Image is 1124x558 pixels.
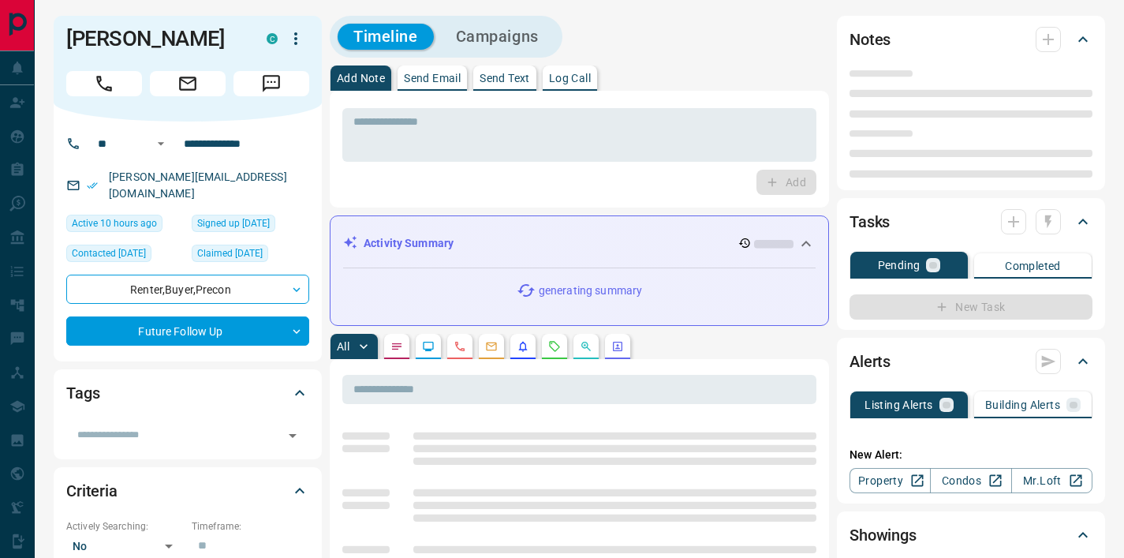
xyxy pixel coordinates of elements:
[1011,468,1092,493] a: Mr.Loft
[338,24,434,50] button: Timeline
[480,73,530,84] p: Send Text
[850,21,1092,58] div: Notes
[233,71,309,96] span: Message
[192,519,309,534] p: Timeframe:
[549,73,591,84] p: Log Call
[485,340,498,353] svg: Emails
[422,340,435,353] svg: Lead Browsing Activity
[197,215,270,231] span: Signed up [DATE]
[72,215,157,231] span: Active 10 hours ago
[192,245,309,267] div: Tue Apr 23 2024
[850,27,891,52] h2: Notes
[66,275,309,304] div: Renter , Buyer , Precon
[850,468,931,493] a: Property
[197,245,263,261] span: Claimed [DATE]
[850,516,1092,554] div: Showings
[66,478,118,504] h2: Criteria
[985,399,1060,410] p: Building Alerts
[850,203,1092,241] div: Tasks
[337,341,349,352] p: All
[66,472,309,510] div: Criteria
[548,340,561,353] svg: Requests
[864,399,933,410] p: Listing Alerts
[850,343,1092,380] div: Alerts
[337,73,385,84] p: Add Note
[1005,260,1061,272] p: Completed
[109,170,287,200] a: [PERSON_NAME][EMAIL_ADDRESS][DOMAIN_NAME]
[454,340,466,353] svg: Calls
[150,71,226,96] span: Email
[66,519,184,534] p: Actively Searching:
[72,245,146,261] span: Contacted [DATE]
[87,180,98,191] svg: Email Verified
[850,349,891,374] h2: Alerts
[66,26,243,51] h1: [PERSON_NAME]
[850,447,1092,463] p: New Alert:
[192,215,309,237] div: Fri Oct 16 2020
[930,468,1011,493] a: Condos
[390,340,403,353] svg: Notes
[850,209,890,234] h2: Tasks
[343,229,816,258] div: Activity Summary
[151,134,170,153] button: Open
[611,340,624,353] svg: Agent Actions
[66,71,142,96] span: Call
[580,340,592,353] svg: Opportunities
[66,245,184,267] div: Thu Oct 13 2022
[66,380,99,406] h2: Tags
[404,73,461,84] p: Send Email
[878,260,920,271] p: Pending
[517,340,529,353] svg: Listing Alerts
[66,374,309,412] div: Tags
[282,425,304,447] button: Open
[267,33,278,44] div: condos.ca
[440,24,555,50] button: Campaigns
[364,235,454,252] p: Activity Summary
[850,522,917,548] h2: Showings
[539,283,642,299] p: generating summary
[66,215,184,237] div: Tue Oct 14 2025
[66,316,309,346] div: Future Follow Up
